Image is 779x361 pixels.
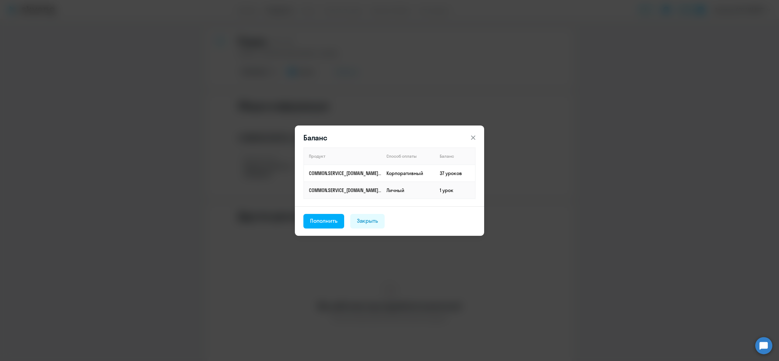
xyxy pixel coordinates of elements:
td: 37 уроков [435,165,475,182]
td: Личный [382,182,435,199]
div: Закрыть [357,217,378,225]
header: Баланс [295,133,484,143]
td: Корпоративный [382,165,435,182]
p: COMMON.SERVICE_[DOMAIN_NAME]_COURSE_KIDS_RUSSIAN [309,170,381,177]
div: Пополнить [310,217,337,225]
p: COMMON.SERVICE_[DOMAIN_NAME]_COURSE_KIDS_RUSSIAN [309,187,381,194]
th: Баланс [435,148,475,165]
button: Пополнить [303,214,344,229]
th: Способ оплаты [382,148,435,165]
td: 1 урок [435,182,475,199]
button: Закрыть [350,214,385,229]
th: Продукт [304,148,382,165]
